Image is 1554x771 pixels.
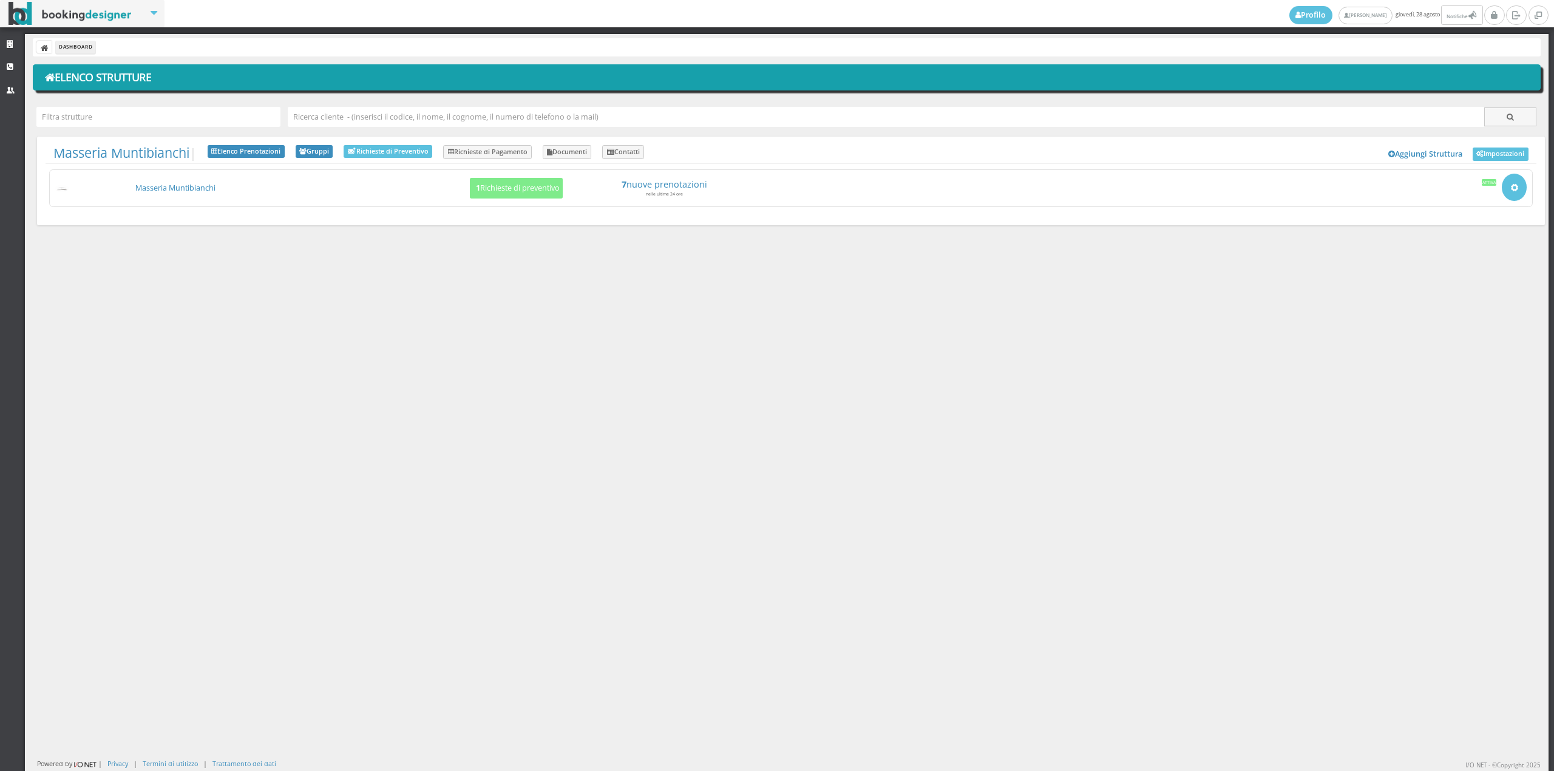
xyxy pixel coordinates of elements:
strong: 7 [622,178,626,190]
span: | [53,145,197,161]
button: 1Richieste di preventivo [470,178,563,199]
input: Ricerca cliente - (inserisci il codice, il nome, il cognome, il numero di telefono o la mail) [288,107,1484,127]
a: Privacy [107,759,128,768]
img: BookingDesigner.com [8,2,132,25]
div: Powered by | [37,759,102,769]
a: Masseria Muntibianchi [53,144,189,161]
a: Gruppi [296,145,333,158]
a: Termini di utilizzo [143,759,198,768]
input: Filtra strutture [36,107,280,127]
a: Richieste di Pagamento [443,145,532,160]
h1: Elenco Strutture [41,67,1533,88]
div: | [203,759,207,768]
img: ionet_small_logo.png [72,759,98,769]
a: Elenco Prenotazioni [208,145,285,158]
a: Trattamento dei dati [212,759,276,768]
button: Notifiche [1441,5,1482,25]
img: 56db488bc92111ef969d06d5a9c234c7_max100.png [55,185,69,192]
a: Aggiungi Struttura [1382,145,1470,163]
li: Dashboard [56,41,95,54]
h4: nuove prenotazioni [572,179,758,189]
a: [PERSON_NAME] [1339,7,1393,24]
a: Impostazioni [1473,148,1529,161]
h5: Richieste di preventivo [472,183,560,192]
b: 1 [476,183,480,193]
small: nelle ultime 24 ore [646,191,683,197]
a: Profilo [1289,6,1333,24]
a: Masseria Muntibianchi [135,183,215,193]
span: giovedì, 28 agosto [1289,5,1485,25]
a: Contatti [602,145,644,160]
div: Attiva [1482,179,1497,185]
div: | [134,759,137,768]
a: Richieste di Preventivo [344,145,432,158]
a: Documenti [543,145,592,160]
a: 7nuove prenotazioni [572,179,758,189]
